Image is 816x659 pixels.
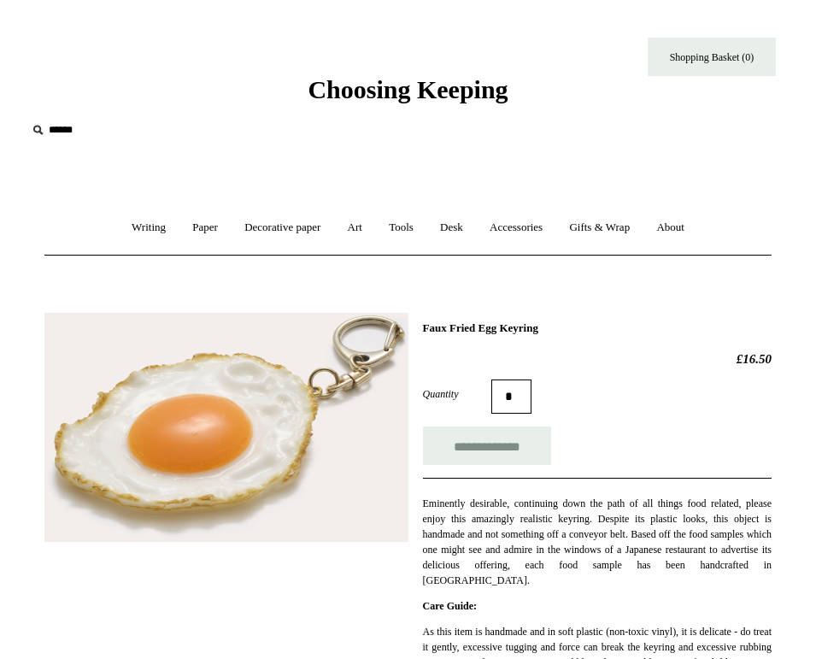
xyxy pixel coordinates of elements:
a: Art [336,205,374,250]
a: Tools [377,205,426,250]
a: Decorative paper [232,205,332,250]
span: Choosing Keeping [308,75,508,103]
img: Faux Fried Egg Keyring [44,313,408,543]
label: Quantity [423,386,491,402]
a: Paper [180,205,230,250]
p: Eminently desirable, continuing down the path of all things food related, please enjoy this amazi... [423,496,772,588]
a: About [644,205,696,250]
a: Accessories [478,205,555,250]
a: Desk [428,205,475,250]
a: Shopping Basket (0) [648,38,776,76]
strong: Care Guide: [423,600,477,612]
h2: £16.50 [423,351,772,367]
a: Writing [120,205,178,250]
a: Choosing Keeping [308,89,508,101]
h1: Faux Fried Egg Keyring [423,321,772,335]
a: Gifts & Wrap [557,205,642,250]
